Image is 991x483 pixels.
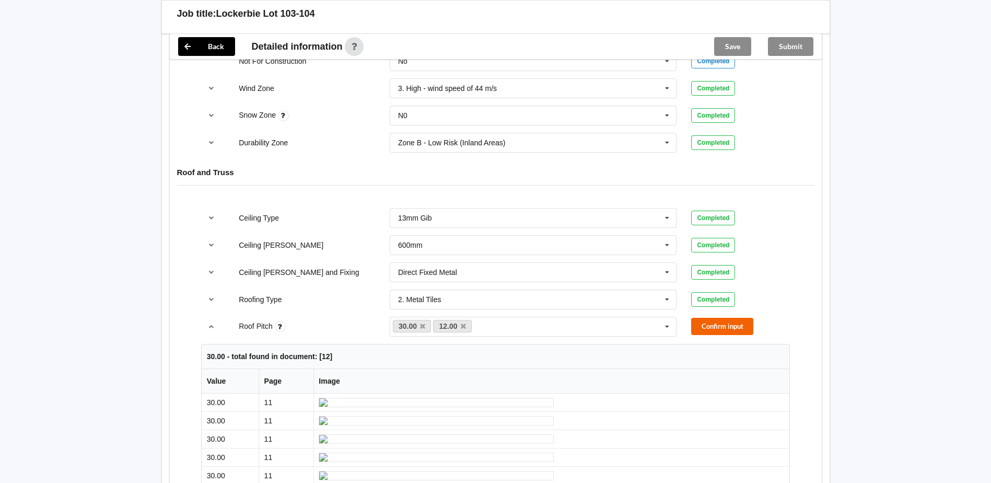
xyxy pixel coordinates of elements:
[239,322,274,330] label: Roof Pitch
[239,139,288,147] label: Durability Zone
[252,42,343,51] span: Detailed information
[202,411,259,430] td: 30.00
[319,416,554,425] img: ai_input-page11-RoofPitch-1-1.jpeg
[259,448,313,466] td: 11
[259,411,313,430] td: 11
[177,8,216,20] h3: Job title:
[202,448,259,466] td: 30.00
[398,241,423,249] div: 600mm
[393,320,432,332] a: 30.00
[259,430,313,448] td: 11
[201,209,221,227] button: reference-toggle
[319,471,554,480] img: ai_input-page11-RoofPitch-1-4.jpeg
[202,394,259,411] td: 30.00
[239,111,278,119] label: Snow Zone
[433,320,472,332] a: 12.00
[398,214,432,222] div: 13mm Gib
[177,167,814,177] h4: Roof and Truss
[398,296,441,303] div: 2. Metal Tiles
[691,81,735,96] div: Completed
[398,269,457,276] div: Direct Fixed Metal
[398,112,407,119] div: N0
[239,57,306,65] label: Not For Construction
[202,430,259,448] td: 30.00
[239,84,274,93] label: Wind Zone
[178,37,235,56] button: Back
[239,214,279,222] label: Ceiling Type
[201,290,221,309] button: reference-toggle
[319,398,554,407] img: ai_input-page11-RoofPitch-1-0.jpeg
[239,295,282,304] label: Roofing Type
[691,108,735,123] div: Completed
[201,263,221,282] button: reference-toggle
[313,369,789,394] th: Image
[239,268,359,277] label: Ceiling [PERSON_NAME] and Fixing
[691,318,753,335] button: Confirm input
[259,394,313,411] td: 11
[691,135,735,150] div: Completed
[216,8,315,20] h3: Lockerbie Lot 103-104
[398,57,407,65] div: No
[201,133,221,152] button: reference-toggle
[201,236,221,255] button: reference-toggle
[239,241,323,249] label: Ceiling [PERSON_NAME]
[201,317,221,336] button: reference-toggle
[202,369,259,394] th: Value
[319,434,554,444] img: ai_input-page11-RoofPitch-1-2.jpeg
[201,106,221,125] button: reference-toggle
[691,265,735,280] div: Completed
[691,211,735,225] div: Completed
[691,54,735,68] div: Completed
[691,238,735,252] div: Completed
[259,369,313,394] th: Page
[202,344,789,369] th: 30.00 - total found in document: [12]
[201,79,221,98] button: reference-toggle
[398,139,505,146] div: Zone B - Low Risk (Inland Areas)
[319,453,554,462] img: ai_input-page11-RoofPitch-1-3.jpeg
[398,85,497,92] div: 3. High - wind speed of 44 m/s
[691,292,735,307] div: Completed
